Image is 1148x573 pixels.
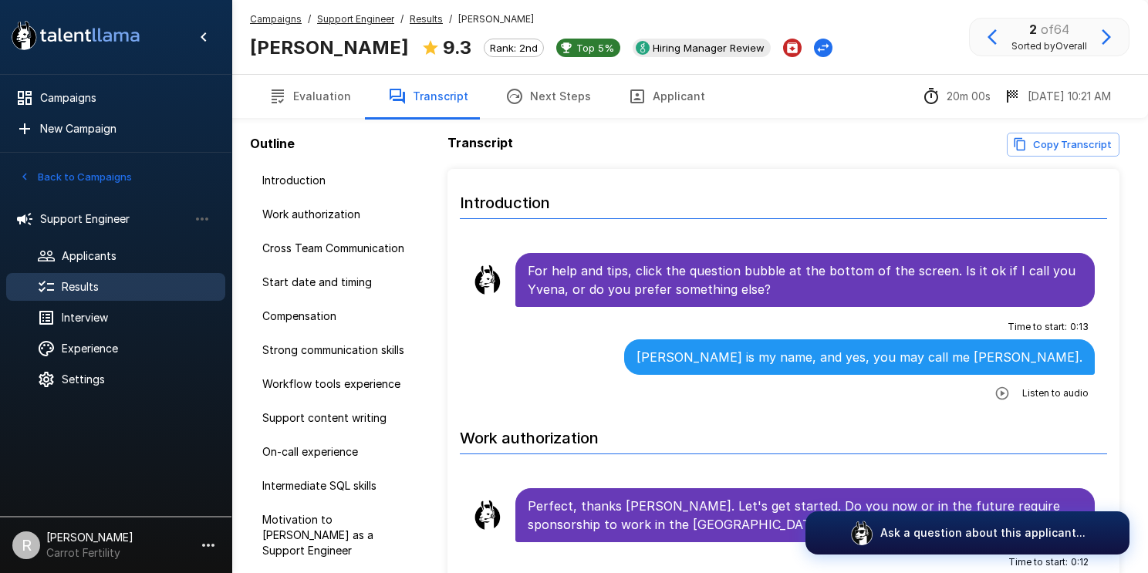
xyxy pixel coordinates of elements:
[570,42,620,54] span: Top 5%
[460,413,1107,454] h6: Work authorization
[1007,133,1119,157] button: Copy transcript
[308,12,311,27] span: /
[472,265,503,295] img: llama_clean.png
[783,39,802,57] button: Archive Applicant
[250,136,295,151] b: Outline
[443,36,471,59] b: 9.3
[814,39,832,57] button: Change Stage
[1008,319,1067,335] span: Time to start :
[609,75,724,118] button: Applicant
[250,234,429,262] div: Cross Team Communication
[250,404,429,432] div: Support content writing
[400,12,403,27] span: /
[370,75,487,118] button: Transcript
[250,13,302,25] u: Campaigns
[460,178,1107,219] h6: Introduction
[922,87,991,106] div: The time between starting and completing the interview
[1022,386,1089,401] span: Listen to audio
[250,506,429,565] div: Motivation to [PERSON_NAME] as a Support Engineer
[317,13,394,25] u: Support Engineer
[485,42,543,54] span: Rank: 2nd
[880,525,1086,541] p: Ask a question about this applicant...
[262,275,417,290] span: Start date and timing
[1041,22,1069,37] span: of 64
[447,135,513,150] b: Transcript
[250,370,429,398] div: Workflow tools experience
[1070,319,1089,335] span: 0 : 13
[262,173,417,188] span: Introduction
[1011,39,1087,54] span: Sorted by Overall
[250,201,429,228] div: Work authorization
[1029,22,1037,37] b: 2
[472,500,503,531] img: llama_clean.png
[262,410,417,426] span: Support content writing
[262,444,417,460] span: On-call experience
[1003,87,1111,106] div: The date and time when the interview was completed
[262,376,417,392] span: Workflow tools experience
[250,268,429,296] div: Start date and timing
[262,207,417,222] span: Work authorization
[262,478,417,494] span: Intermediate SQL skills
[849,521,874,545] img: logo_glasses@2x.png
[1028,89,1111,104] p: [DATE] 10:21 AM
[528,497,1082,534] p: Perfect, thanks [PERSON_NAME]. Let's get started. Do you now or in the future require sponsorship...
[458,12,534,27] span: [PERSON_NAME]
[1008,554,1068,570] span: Time to start :
[528,261,1082,298] p: For help and tips, click the question bubble at the bottom of the screen. Is it ok if I call you ...
[449,12,452,27] span: /
[250,75,370,118] button: Evaluation
[250,167,429,194] div: Introduction
[262,308,417,324] span: Compensation
[805,511,1129,554] button: Ask a question about this applicant...
[947,89,991,104] p: 20m 00s
[250,36,409,59] b: [PERSON_NAME]
[250,302,429,330] div: Compensation
[1071,554,1089,570] span: 0 : 12
[633,39,771,57] div: View profile in Greenhouse
[636,348,1082,366] p: [PERSON_NAME] is my name, and yes, you may call me [PERSON_NAME].
[262,241,417,256] span: Cross Team Communication
[487,75,609,118] button: Next Steps
[647,42,771,54] span: Hiring Manager Review
[636,41,650,55] img: greenhouse_logo.jpeg
[262,342,417,358] span: Strong communication skills
[250,336,429,364] div: Strong communication skills
[250,438,429,466] div: On-call experience
[262,512,417,558] span: Motivation to [PERSON_NAME] as a Support Engineer
[410,13,443,25] u: Results
[250,472,429,500] div: Intermediate SQL skills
